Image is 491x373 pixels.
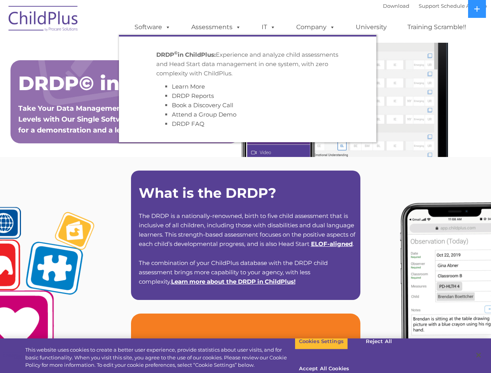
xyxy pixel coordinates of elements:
a: Training Scramble!! [400,19,474,35]
a: Software [127,19,178,35]
span: The combination of your ChildPlus database with the DRDP child assessment brings more capability ... [139,259,328,285]
strong: DRDP in ChildPlus: [156,51,216,58]
span: DRDP© in ChildPlus [18,71,224,95]
span: ! [171,278,295,285]
a: IT [254,19,283,35]
sup: © [174,50,178,56]
a: Download [383,3,409,9]
a: Support [419,3,439,9]
a: Schedule A Demo [441,3,487,9]
a: DRDP FAQ [172,120,204,127]
a: Learn More [172,83,205,90]
a: ELOF-aligned [311,240,353,248]
div: This website uses cookies to create a better user experience, provide statistics about user visit... [25,346,295,369]
span: The DRDP is a nationally-renowned, birth to five child assessment that is inclusive of all childr... [139,212,355,248]
a: Company [288,19,343,35]
button: Cookies Settings [295,333,348,350]
strong: What is the DRDP? [139,185,276,201]
a: Attend a Group Demo [172,111,236,118]
span: Take Your Data Management and Assessments to New Levels with Our Single Software Solutionnstratio... [18,104,230,134]
button: Reject All [355,333,403,350]
p: Experience and analyze child assessments and Head Start data management in one system, with zero ... [156,50,339,78]
button: Close [470,347,487,364]
a: DRDP Reports [172,92,214,99]
a: University [348,19,395,35]
a: Learn more about the DRDP in ChildPlus [171,278,294,285]
img: ChildPlus by Procare Solutions [5,0,82,39]
a: Book a Discovery Call [172,101,233,109]
a: Assessments [183,19,249,35]
font: | [383,3,487,9]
